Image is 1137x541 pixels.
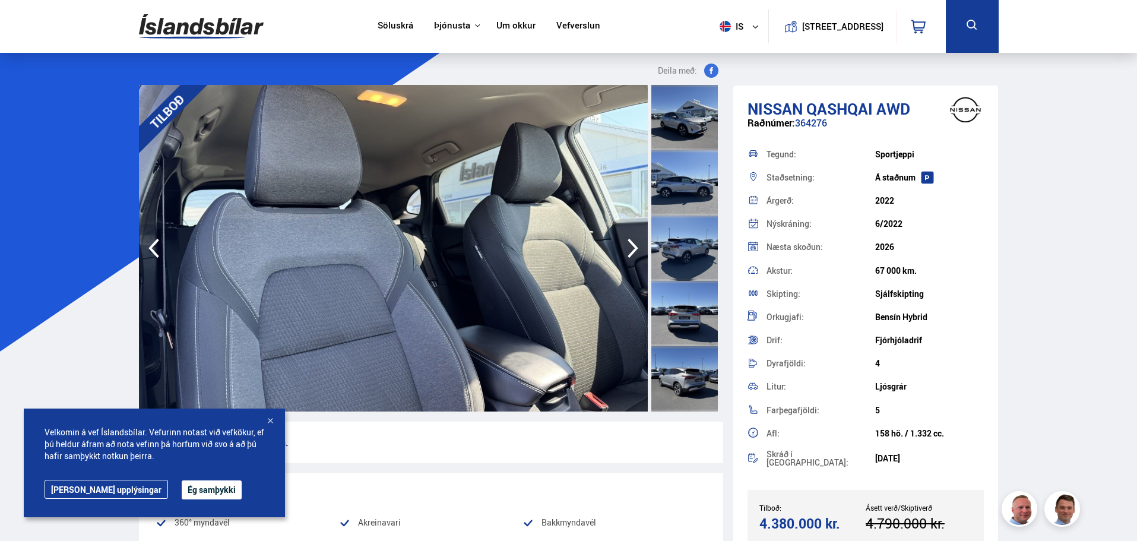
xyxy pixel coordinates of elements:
div: TILBOÐ [122,67,211,156]
span: is [715,21,745,32]
div: Staðsetning: [767,173,875,182]
p: Nýkominn úr þjónustuskoðun. [139,422,723,463]
div: [DATE] [875,454,984,463]
span: Velkomin á vef Íslandsbílar. Vefurinn notast við vefkökur, ef þú heldur áfram að nota vefinn þá h... [45,426,264,462]
span: Nissan [748,98,803,119]
li: Akreinavari [339,515,522,530]
div: Tegund: [767,150,875,159]
button: [STREET_ADDRESS] [807,21,879,31]
div: Litur: [767,382,875,391]
img: G0Ugv5HjCgRt.svg [139,7,264,46]
div: Skipting: [767,290,875,298]
button: Þjónusta [434,20,470,31]
div: Tilboð: [759,504,866,512]
a: [PERSON_NAME] upplýsingar [45,480,168,499]
div: Bensín Hybrid [875,312,984,322]
div: 4.790.000 kr. [866,515,968,531]
div: Nýskráning: [767,220,875,228]
div: Dyrafjöldi: [767,359,875,368]
div: 158 hö. / 1.332 cc. [875,429,984,438]
img: svg+xml;base64,PHN2ZyB4bWxucz0iaHR0cDovL3d3dy53My5vcmcvMjAwMC9zdmciIHdpZHRoPSI1MTIiIGhlaWdodD0iNT... [720,21,731,32]
img: brand logo [942,91,989,128]
img: siFngHWaQ9KaOqBr.png [1003,493,1039,529]
li: 360° myndavél [156,515,339,530]
div: Sjálfskipting [875,289,984,299]
a: Um okkur [496,20,536,33]
div: Skráð í [GEOGRAPHIC_DATA]: [767,450,875,467]
a: Söluskrá [378,20,413,33]
li: Bakkmyndavél [522,515,706,530]
a: [STREET_ADDRESS] [775,10,890,43]
div: Á staðnum [875,173,984,182]
div: 5 [875,406,984,415]
div: Árgerð: [767,197,875,205]
div: 2026 [875,242,984,252]
button: Deila með: [653,64,723,78]
img: 3292806.jpeg [139,85,648,412]
span: Qashqai AWD [806,98,910,119]
div: Fjórhjóladrif [875,336,984,345]
div: Sportjeppi [875,150,984,159]
div: Akstur: [767,267,875,275]
button: Opna LiveChat spjallviðmót [9,5,45,40]
a: Vefverslun [556,20,600,33]
div: 4 [875,359,984,368]
div: Farþegafjöldi: [767,406,875,415]
div: Orkugjafi: [767,313,875,321]
div: 2022 [875,196,984,205]
div: 364276 [748,118,984,141]
button: is [715,9,768,44]
span: Raðnúmer: [748,116,795,129]
button: Ég samþykki [182,480,242,499]
div: Ljósgrár [875,382,984,391]
img: FbJEzSuNWCJXmdc-.webp [1046,493,1082,529]
div: 67 000 km. [875,266,984,276]
div: Afl: [767,429,875,438]
div: Vinsæll búnaður [156,483,707,501]
div: Drif: [767,336,875,344]
div: Ásett verð/Skiptiverð [866,504,972,512]
div: 4.380.000 kr. [759,515,862,531]
span: Deila með: [658,64,697,78]
div: Næsta skoðun: [767,243,875,251]
div: 6/2022 [875,219,984,229]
